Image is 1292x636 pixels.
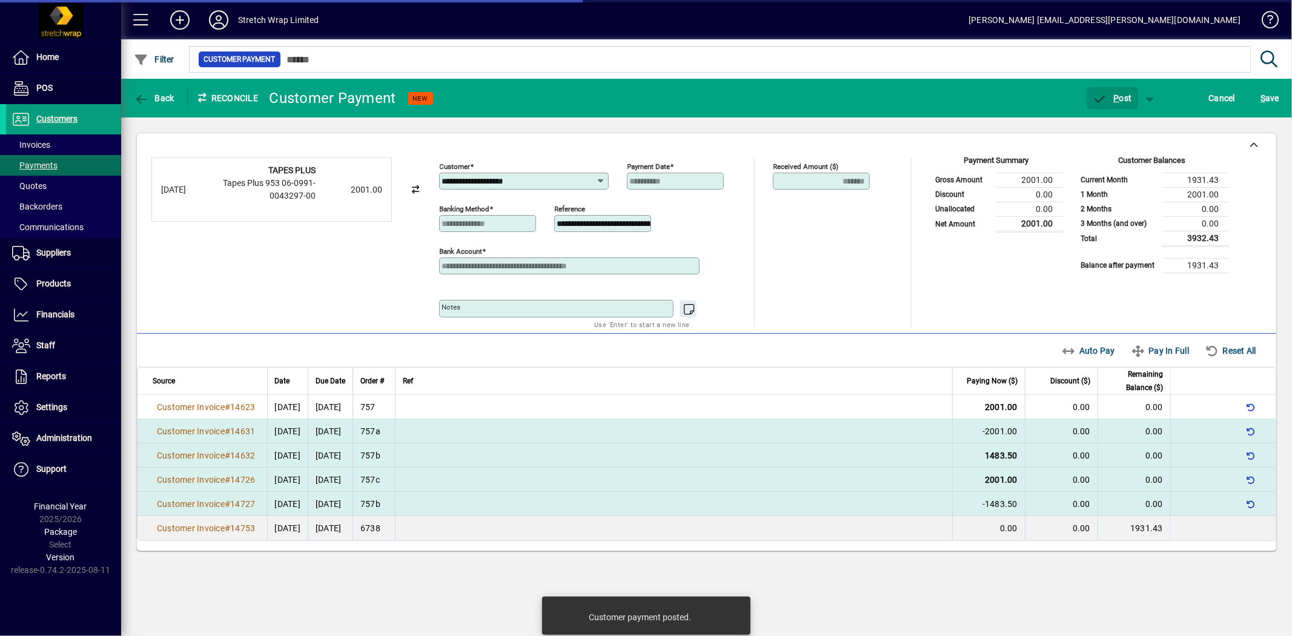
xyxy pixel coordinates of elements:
[36,464,67,474] span: Support
[36,114,78,124] span: Customers
[1073,451,1090,460] span: 0.00
[1162,173,1229,187] td: 1931.43
[1000,523,1018,533] span: 0.00
[6,269,121,299] a: Products
[1093,93,1132,103] span: ost
[1075,157,1229,273] app-page-summary-card: Customer Balances
[153,374,175,388] span: Source
[440,162,471,171] mat-label: Customer
[589,611,691,623] div: Customer payment posted.
[12,140,50,150] span: Invoices
[6,362,121,392] a: Reports
[1075,216,1162,231] td: 3 Months (and over)
[199,9,238,31] button: Profile
[1145,499,1163,509] span: 0.00
[353,492,395,516] td: 757b
[1162,231,1229,246] td: 3932.43
[982,426,1018,436] span: -2001.00
[153,473,260,486] a: Customer Invoice#14726
[275,402,301,412] span: [DATE]
[1062,341,1116,360] span: Auto Pay
[157,523,225,533] span: Customer Invoice
[1075,202,1162,216] td: 2 Months
[322,184,382,196] div: 2001.00
[12,161,58,170] span: Payments
[47,552,75,562] span: Version
[6,217,121,237] a: Communications
[1261,93,1265,103] span: S
[230,499,255,509] span: 14727
[353,468,395,492] td: 757c
[6,454,121,485] a: Support
[308,395,353,419] td: [DATE]
[153,425,260,438] a: Customer Invoice#14631
[403,374,413,388] span: Ref
[308,419,353,443] td: [DATE]
[1145,475,1163,485] span: 0.00
[12,181,47,191] span: Quotes
[161,9,199,31] button: Add
[1073,402,1090,412] span: 0.00
[157,475,225,485] span: Customer Invoice
[1261,88,1279,108] span: ave
[930,202,996,216] td: Unallocated
[985,475,1018,485] span: 2001.00
[121,87,188,109] app-page-header-button: Back
[996,216,1063,231] td: 2001.00
[1057,340,1121,362] button: Auto Pay
[270,88,396,108] div: Customer Payment
[930,154,1063,173] div: Payment Summary
[1073,523,1090,533] span: 0.00
[1253,2,1277,42] a: Knowledge Base
[1206,87,1239,109] button: Cancel
[230,451,255,460] span: 14632
[316,374,345,388] span: Due Date
[360,374,384,388] span: Order #
[1075,154,1229,173] div: Customer Balances
[6,134,121,155] a: Invoices
[153,449,260,462] a: Customer Invoice#14632
[36,52,59,62] span: Home
[153,400,260,414] a: Customer Invoice#14623
[1162,216,1229,231] td: 0.00
[36,83,53,93] span: POS
[275,475,301,485] span: [DATE]
[353,443,395,468] td: 757b
[268,165,316,175] strong: TAPES PLUS
[1105,368,1163,394] span: Remaining Balance ($)
[774,162,839,171] mat-label: Received Amount ($)
[982,499,1018,509] span: -1483.50
[6,393,121,423] a: Settings
[230,426,255,436] span: 14631
[36,279,71,288] span: Products
[440,247,483,256] mat-label: Bank Account
[1073,426,1090,436] span: 0.00
[225,426,230,436] span: #
[157,402,225,412] span: Customer Invoice
[1131,341,1189,360] span: Pay In Full
[275,499,301,509] span: [DATE]
[413,94,428,102] span: NEW
[985,451,1018,460] span: 1483.50
[996,202,1063,216] td: 0.00
[1162,187,1229,202] td: 2001.00
[1145,451,1163,460] span: 0.00
[6,73,121,104] a: POS
[225,402,230,412] span: #
[225,451,230,460] span: #
[36,371,66,381] span: Reports
[12,222,84,232] span: Communications
[353,395,395,419] td: 757
[223,178,316,200] span: Tapes Plus 953 06-0991-0043297-00
[188,88,260,108] div: Reconcile
[628,162,671,171] mat-label: Payment Date
[36,433,92,443] span: Administration
[6,423,121,454] a: Administration
[275,374,290,388] span: Date
[230,402,255,412] span: 14623
[1162,202,1229,216] td: 0.00
[6,42,121,73] a: Home
[161,184,210,196] div: [DATE]
[6,331,121,361] a: Staff
[1073,499,1090,509] span: 0.00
